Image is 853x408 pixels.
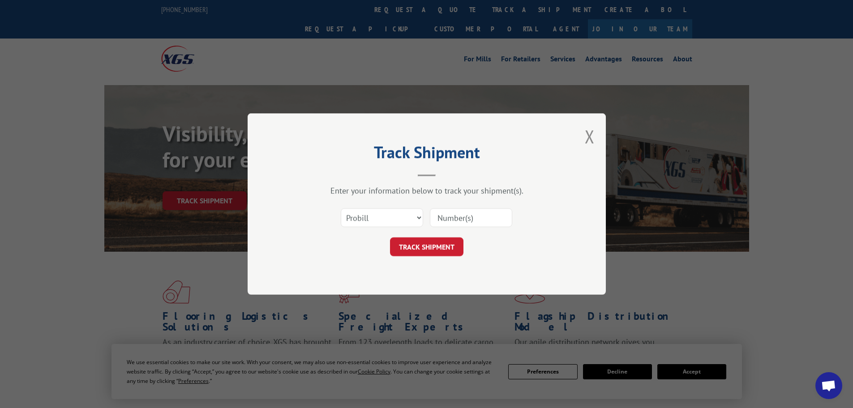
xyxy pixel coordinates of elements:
input: Number(s) [430,208,512,227]
button: TRACK SHIPMENT [390,237,463,256]
h2: Track Shipment [292,146,561,163]
div: Enter your information below to track your shipment(s). [292,185,561,196]
button: Close modal [585,125,595,148]
div: Open chat [815,372,842,399]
